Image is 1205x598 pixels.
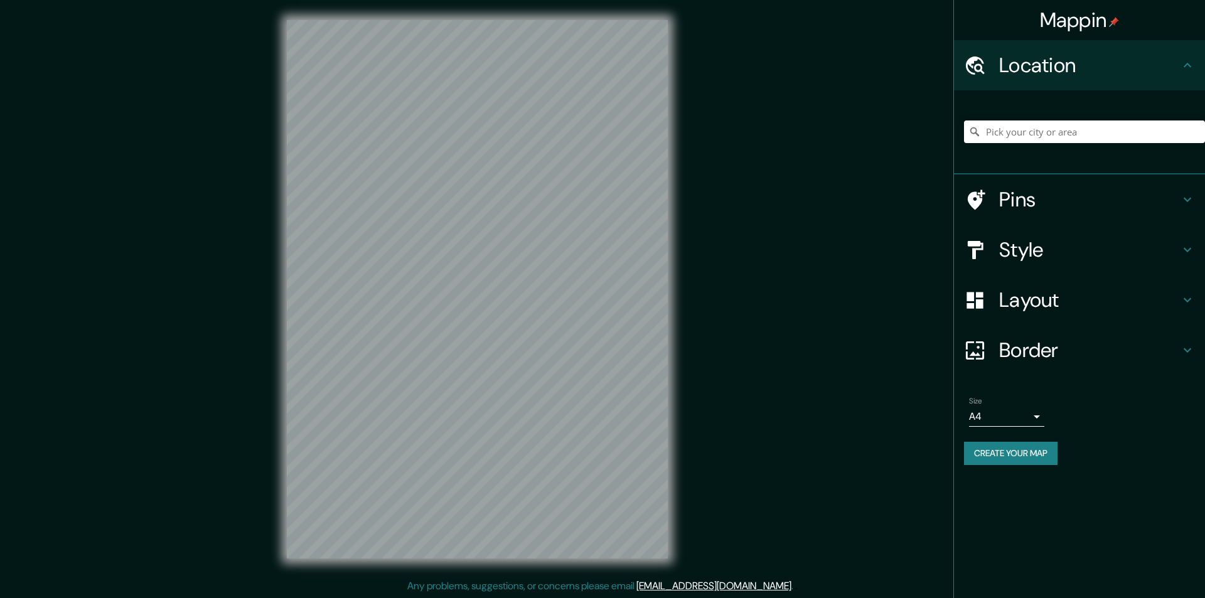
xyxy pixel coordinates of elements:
[1109,17,1119,27] img: pin-icon.png
[954,325,1205,375] div: Border
[954,225,1205,275] div: Style
[954,40,1205,90] div: Location
[999,287,1180,312] h4: Layout
[969,396,982,407] label: Size
[954,275,1205,325] div: Layout
[999,338,1180,363] h4: Border
[999,237,1180,262] h4: Style
[999,53,1180,78] h4: Location
[795,579,798,594] div: .
[1040,8,1120,33] h4: Mappin
[964,120,1205,143] input: Pick your city or area
[999,187,1180,212] h4: Pins
[969,407,1044,427] div: A4
[793,579,795,594] div: .
[964,442,1058,465] button: Create your map
[407,579,793,594] p: Any problems, suggestions, or concerns please email .
[636,579,791,592] a: [EMAIL_ADDRESS][DOMAIN_NAME]
[287,20,668,558] canvas: Map
[954,174,1205,225] div: Pins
